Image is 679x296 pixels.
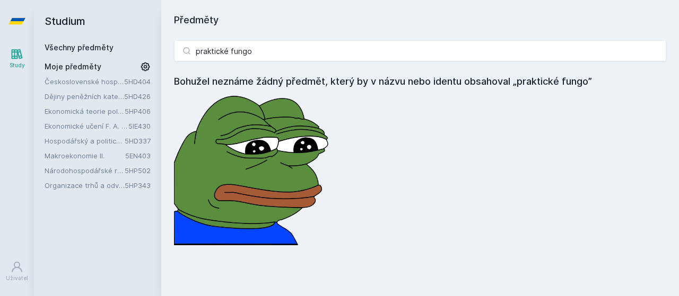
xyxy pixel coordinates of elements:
a: Československé hospodářské dějiny ([DATE]-[DATE]) [45,76,124,87]
a: 5EN403 [125,151,151,160]
div: Uživatel [6,274,28,282]
h1: Předměty [174,13,666,28]
h4: Bohužel neznáme žádný předmět, který by v názvu nebo identu obsahoval „praktické fungo” [174,74,666,89]
a: 5HP406 [125,107,151,115]
a: 5HD404 [124,77,151,86]
a: Národohospodářské rozhodování [45,165,125,176]
a: 5IE430 [128,122,151,130]
span: Moje předměty [45,61,101,72]
a: Dějiny peněžních kategorií a institucí [45,91,124,102]
a: Ekonomická teorie politiky [45,106,125,116]
a: Ekonomické učení F. A. [GEOGRAPHIC_DATA] [45,121,128,131]
a: 5HD337 [125,137,151,145]
a: Hospodářský a politický vývoj Dálného východu ve 20. století [45,136,125,146]
a: Uživatel [2,255,32,288]
a: Makroekonomie II. [45,150,125,161]
a: 5HD426 [124,92,151,101]
a: Všechny předměty [45,43,114,52]
input: Název nebo ident předmětu… [174,40,666,61]
a: Organizace trhů a odvětví pohledem manažerů [45,180,125,191]
a: Study [2,42,32,75]
img: error_picture.png [174,89,333,245]
a: 5HP343 [125,181,151,190]
div: Study [10,61,25,69]
a: 5HP502 [125,166,151,175]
